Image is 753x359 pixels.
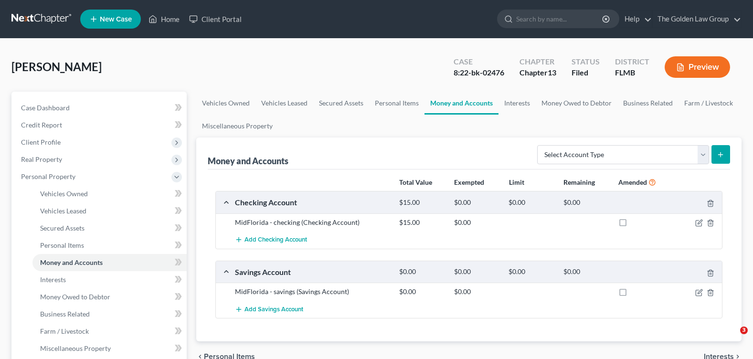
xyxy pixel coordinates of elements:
a: Interests [32,271,187,288]
a: Farm / Livestock [32,323,187,340]
a: Miscellaneous Property [32,340,187,357]
a: Help [620,11,652,28]
div: $15.00 [394,198,449,207]
strong: Limit [509,178,524,186]
span: Miscellaneous Property [40,344,111,352]
strong: Amended [618,178,647,186]
a: Client Portal [184,11,246,28]
div: Case [454,56,504,67]
div: Savings Account [230,267,394,277]
button: Add Savings Account [235,300,303,318]
div: $0.00 [394,267,449,276]
div: $0.00 [449,267,504,276]
span: Business Related [40,310,90,318]
a: Vehicles Owned [32,185,187,202]
a: Personal Items [32,237,187,254]
div: Chapter [520,56,556,67]
div: $0.00 [394,287,449,296]
span: Client Profile [21,138,61,146]
a: Case Dashboard [13,99,187,116]
strong: Exempted [454,178,484,186]
a: Interests [498,92,536,115]
div: $15.00 [394,218,449,227]
div: Checking Account [230,197,394,207]
div: $0.00 [449,287,504,296]
span: Real Property [21,155,62,163]
a: Farm / Livestock [679,92,739,115]
div: Money and Accounts [208,155,288,167]
a: The Golden Law Group [653,11,741,28]
span: Case Dashboard [21,104,70,112]
button: Add Checking Account [235,231,307,249]
div: Filed [572,67,600,78]
a: Credit Report [13,116,187,134]
div: $0.00 [559,267,614,276]
a: Business Related [617,92,679,115]
span: Vehicles Owned [40,190,88,198]
span: 13 [548,68,556,77]
div: $0.00 [504,198,559,207]
a: Money and Accounts [424,92,498,115]
a: Money Owed to Debtor [536,92,617,115]
span: New Case [100,16,132,23]
a: Money and Accounts [32,254,187,271]
span: Interests [40,275,66,284]
iframe: Intercom live chat [721,327,743,349]
a: Vehicles Leased [255,92,313,115]
div: $0.00 [449,198,504,207]
div: $0.00 [504,267,559,276]
a: Money Owed to Debtor [32,288,187,306]
a: Personal Items [369,92,424,115]
div: MidFlorida - checking (Checking Account) [230,218,394,227]
strong: Total Value [399,178,432,186]
span: Credit Report [21,121,62,129]
button: Preview [665,56,730,78]
span: Money Owed to Debtor [40,293,110,301]
span: [PERSON_NAME] [11,60,102,74]
span: Add Savings Account [244,306,303,313]
a: Secured Assets [32,220,187,237]
a: Vehicles Leased [32,202,187,220]
span: Add Checking Account [244,236,307,244]
a: Business Related [32,306,187,323]
div: $0.00 [449,218,504,227]
div: 8:22-bk-02476 [454,67,504,78]
a: Vehicles Owned [196,92,255,115]
span: 3 [740,327,748,334]
strong: Remaining [563,178,595,186]
a: Miscellaneous Property [196,115,278,137]
span: Vehicles Leased [40,207,86,215]
div: FLMB [615,67,649,78]
span: Money and Accounts [40,258,103,266]
div: MidFlorida - savings (Savings Account) [230,287,394,296]
a: Home [144,11,184,28]
div: Chapter [520,67,556,78]
div: District [615,56,649,67]
span: Farm / Livestock [40,327,89,335]
a: Secured Assets [313,92,369,115]
input: Search by name... [516,10,604,28]
span: Personal Items [40,241,84,249]
span: Personal Property [21,172,75,180]
div: Status [572,56,600,67]
div: $0.00 [559,198,614,207]
span: Secured Assets [40,224,85,232]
